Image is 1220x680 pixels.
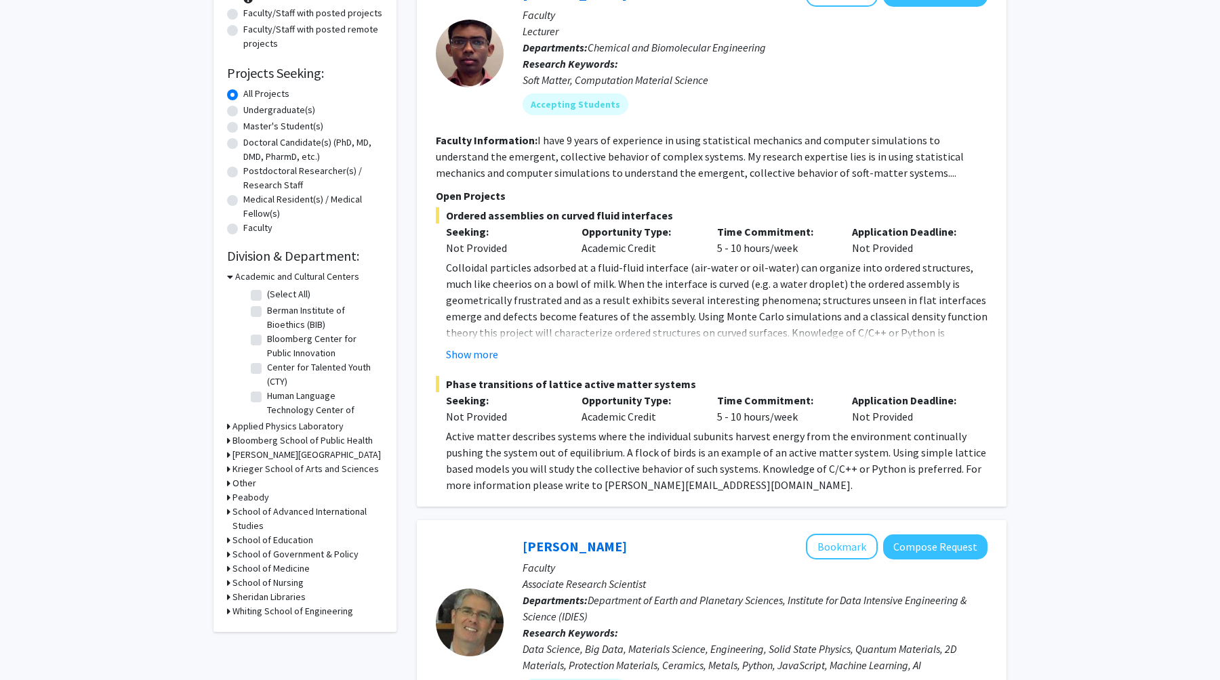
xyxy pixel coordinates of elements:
[232,547,359,561] h3: School of Government & Policy
[243,6,382,20] label: Faculty/Staff with posted projects
[227,248,383,264] h2: Division & Department:
[232,433,373,448] h3: Bloomberg School of Public Health
[842,392,977,425] div: Not Provided
[523,626,618,639] b: Research Keywords:
[582,392,697,408] p: Opportunity Type:
[232,448,381,462] h3: [PERSON_NAME][GEOGRAPHIC_DATA]
[267,360,380,389] label: Center for Talented Youth (CTY)
[232,476,256,490] h3: Other
[446,408,561,425] div: Not Provided
[232,533,313,547] h3: School of Education
[232,576,304,590] h3: School of Nursing
[267,332,380,360] label: Bloomberg Center for Public Innovation
[446,224,561,240] p: Seeking:
[446,240,561,256] div: Not Provided
[436,188,988,204] p: Open Projects
[523,559,988,576] p: Faculty
[883,534,988,559] button: Compose Request to David Elbert
[227,65,383,81] h2: Projects Seeking:
[232,462,379,476] h3: Krieger School of Arts and Sciences
[582,224,697,240] p: Opportunity Type:
[717,224,832,240] p: Time Commitment:
[523,593,588,607] b: Departments:
[243,192,383,221] label: Medical Resident(s) / Medical Fellow(s)
[571,392,707,425] div: Academic Credit
[267,389,380,431] label: Human Language Technology Center of Excellence (HLTCOE)
[523,538,627,555] a: [PERSON_NAME]
[243,87,289,101] label: All Projects
[232,419,344,433] h3: Applied Physics Laboratory
[436,133,537,147] b: Faculty Information:
[852,224,967,240] p: Application Deadline:
[446,392,561,408] p: Seeking:
[10,619,58,670] iframe: Chat
[243,22,383,51] label: Faculty/Staff with posted remote projects
[446,259,988,357] p: Colloidal particles adsorbed at a fluid-fluid interface (air-water or oil-water) can organize int...
[852,392,967,408] p: Application Deadline:
[523,93,628,115] mat-chip: Accepting Students
[232,561,310,576] h3: School of Medicine
[436,133,964,179] fg-read-more: I have 9 years of experience in using statistical mechanics and computer simulations to understan...
[717,392,832,408] p: Time Commitment:
[446,346,498,362] button: Show more
[523,593,967,623] span: Department of Earth and Planetary Sciences, Institute for Data Intensive Engineering & Science (I...
[523,7,988,23] p: Faculty
[707,224,842,256] div: 5 - 10 hours/week
[523,23,988,39] p: Lecturer
[243,103,315,117] label: Undergraduate(s)
[232,590,306,604] h3: Sheridan Libraries
[523,641,988,673] div: Data Science, Big Data, Materials Science, Engineering, Solid State Physics, Quantum Materials, 2...
[588,41,766,54] span: Chemical and Biomolecular Engineering
[243,164,383,192] label: Postdoctoral Researcher(s) / Research Staff
[243,135,383,164] label: Doctoral Candidate(s) (PhD, MD, DMD, PharmD, etc.)
[436,376,988,392] span: Phase transitions of lattice active matter systems
[232,490,269,505] h3: Peabody
[243,221,272,235] label: Faculty
[842,224,977,256] div: Not Provided
[267,287,310,301] label: (Select All)
[243,119,323,133] label: Master's Student(s)
[571,224,707,256] div: Academic Credit
[523,57,618,70] b: Research Keywords:
[446,428,988,493] p: Active matter describes systems where the individual subunits harvest energy from the environment...
[436,207,988,224] span: Ordered assemblies on curved fluid interfaces
[232,505,383,533] h3: School of Advanced International Studies
[707,392,842,425] div: 5 - 10 hours/week
[235,270,359,284] h3: Academic and Cultural Centers
[806,534,878,559] button: Add David Elbert to Bookmarks
[523,576,988,592] p: Associate Research Scientist
[232,604,353,618] h3: Whiting School of Engineering
[267,303,380,332] label: Berman Institute of Bioethics (BIB)
[523,72,988,88] div: Soft Matter, Computation Material Science
[523,41,588,54] b: Departments:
